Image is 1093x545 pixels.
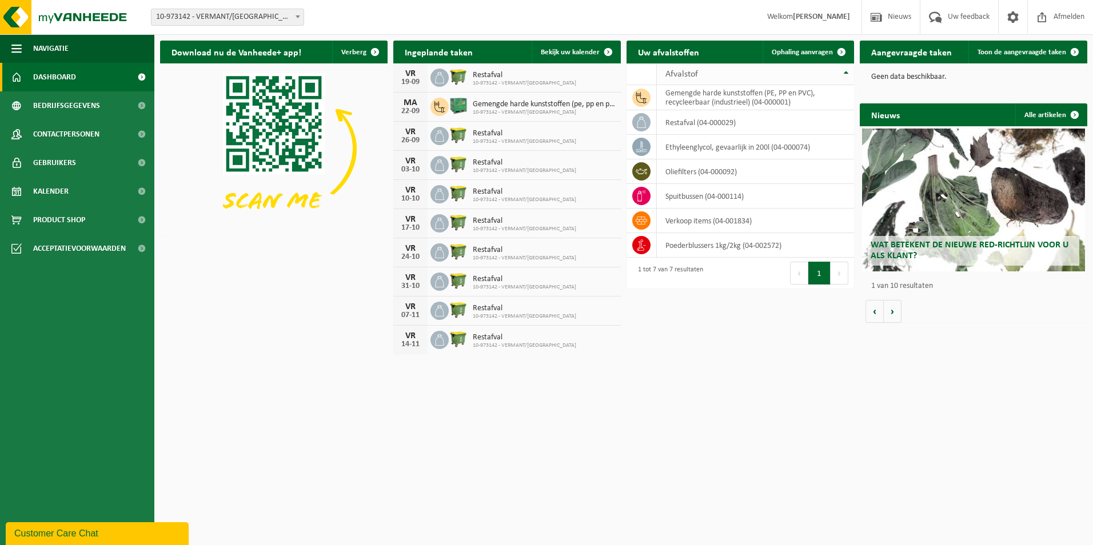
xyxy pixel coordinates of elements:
span: 10-973142 - VERMANT/[GEOGRAPHIC_DATA] [473,284,576,291]
div: VR [399,186,422,195]
span: Afvalstof [665,70,698,79]
span: 10-973142 - VERMANT/[GEOGRAPHIC_DATA] [473,167,576,174]
span: Acceptatievoorwaarden [33,234,126,263]
span: Gebruikers [33,149,76,177]
button: Next [831,262,848,284]
span: Restafval [473,304,576,313]
td: restafval (04-000029) [657,110,854,135]
img: WB-1100-HPE-GN-50 [449,300,468,319]
div: VR [399,127,422,137]
span: Toon de aangevraagde taken [978,49,1066,56]
span: Gemengde harde kunststoffen (pe, pp en pvc), recycleerbaar (industrieel) [473,100,615,109]
button: Previous [790,262,808,284]
span: 10-973142 - VERMANT/WILRIJK - WILRIJK [151,9,304,26]
div: 10-10 [399,195,422,203]
div: VR [399,302,422,311]
img: WB-1100-HPE-GN-50 [449,213,468,232]
span: Restafval [473,275,576,284]
span: Wat betekent de nieuwe RED-richtlijn voor u als klant? [871,241,1068,261]
span: Restafval [473,71,576,80]
img: WB-1100-HPE-GN-50 [449,125,468,145]
div: VR [399,273,422,282]
div: 1 tot 7 van 7 resultaten [632,261,703,286]
td: spuitbussen (04-000114) [657,184,854,209]
span: 10-973142 - VERMANT/[GEOGRAPHIC_DATA] [473,138,576,145]
img: WB-1100-HPE-GN-50 [449,242,468,261]
td: gemengde harde kunststoffen (PE, PP en PVC), recycleerbaar (industrieel) (04-000001) [657,85,854,110]
td: oliefilters (04-000092) [657,159,854,184]
h2: Ingeplande taken [393,41,484,63]
div: MA [399,98,422,107]
span: 10-973142 - VERMANT/[GEOGRAPHIC_DATA] [473,313,576,320]
span: Navigatie [33,34,69,63]
span: Bekijk uw kalender [541,49,600,56]
a: Toon de aangevraagde taken [968,41,1086,63]
span: Kalender [33,177,69,206]
td: poederblussers 1kg/2kg (04-002572) [657,233,854,258]
button: Verberg [332,41,386,63]
div: 17-10 [399,224,422,232]
span: Restafval [473,246,576,255]
div: 07-11 [399,311,422,319]
iframe: chat widget [6,520,191,545]
span: Bedrijfsgegevens [33,91,100,120]
img: Download de VHEPlus App [160,63,388,234]
div: 19-09 [399,78,422,86]
div: VR [399,244,422,253]
span: Verberg [341,49,366,56]
strong: [PERSON_NAME] [793,13,850,21]
div: 31-10 [399,282,422,290]
h2: Download nu de Vanheede+ app! [160,41,313,63]
span: Restafval [473,187,576,197]
img: WB-1100-HPE-GN-50 [449,67,468,86]
h2: Aangevraagde taken [860,41,963,63]
img: WB-1100-HPE-GN-50 [449,183,468,203]
p: 1 van 10 resultaten [871,282,1082,290]
td: ethyleenglycol, gevaarlijk in 200l (04-000074) [657,135,854,159]
img: WB-1100-HPE-GN-50 [449,271,468,290]
div: VR [399,157,422,166]
h2: Uw afvalstoffen [627,41,711,63]
div: VR [399,331,422,340]
span: Restafval [473,129,576,138]
button: Volgende [884,300,901,323]
span: 10-973142 - VERMANT/[GEOGRAPHIC_DATA] [473,255,576,262]
span: 10-973142 - VERMANT/WILRIJK - WILRIJK [151,9,304,25]
span: 10-973142 - VERMANT/[GEOGRAPHIC_DATA] [473,109,615,116]
div: VR [399,69,422,78]
div: 22-09 [399,107,422,115]
span: 10-973142 - VERMANT/[GEOGRAPHIC_DATA] [473,197,576,203]
button: 1 [808,262,831,284]
a: Alle artikelen [1015,103,1086,126]
span: Product Shop [33,206,85,234]
td: verkoop items (04-001834) [657,209,854,233]
div: 26-09 [399,137,422,145]
span: Restafval [473,333,576,342]
span: Contactpersonen [33,120,99,149]
span: Dashboard [33,63,76,91]
p: Geen data beschikbaar. [871,73,1076,81]
button: Vorige [865,300,884,323]
div: 14-11 [399,340,422,348]
span: 10-973142 - VERMANT/[GEOGRAPHIC_DATA] [473,226,576,233]
img: WB-1100-HPE-GN-50 [449,154,468,174]
span: Restafval [473,158,576,167]
img: WB-1100-HPE-GN-50 [449,329,468,348]
div: VR [399,215,422,224]
a: Ophaling aanvragen [763,41,853,63]
span: 10-973142 - VERMANT/[GEOGRAPHIC_DATA] [473,342,576,349]
div: 03-10 [399,166,422,174]
div: 24-10 [399,253,422,261]
span: 10-973142 - VERMANT/[GEOGRAPHIC_DATA] [473,80,576,87]
span: Ophaling aanvragen [772,49,833,56]
span: Restafval [473,217,576,226]
a: Bekijk uw kalender [532,41,620,63]
h2: Nieuws [860,103,911,126]
img: PB-HB-1400-HPE-GN-01 [449,96,468,115]
a: Wat betekent de nieuwe RED-richtlijn voor u als klant? [862,129,1085,271]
